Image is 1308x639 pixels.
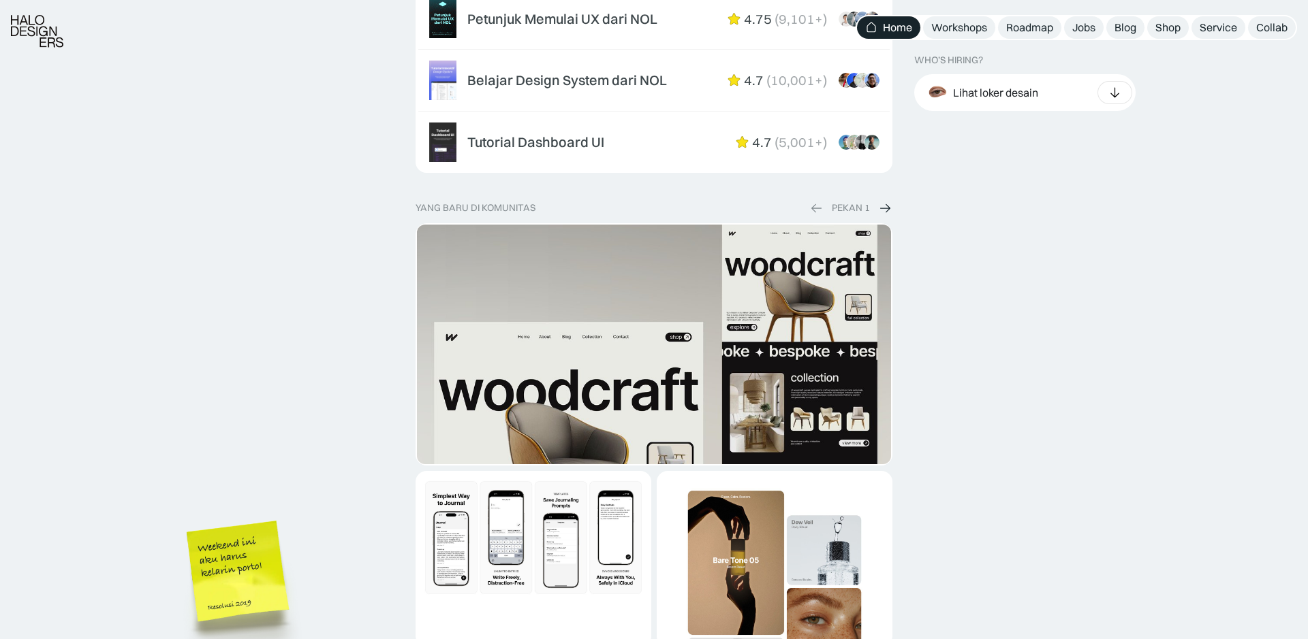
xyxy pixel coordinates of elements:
div: Blog [1115,20,1136,35]
div: ( [766,72,770,88]
div: Belajar Design System dari NOL [467,72,667,88]
a: Belajar Design System dari NOL4.7(10,001+) [418,52,890,108]
div: ( [775,134,779,150]
div: Home [883,20,912,35]
div: Workshops [931,20,987,35]
div: Shop [1155,20,1181,35]
div: Service [1200,20,1237,35]
div: 5,001+ [779,134,823,150]
div: 4.7 [752,134,772,150]
div: ) [823,11,827,27]
div: WHO’S HIRING? [914,54,983,66]
a: Roadmap [998,16,1061,39]
img: Dynamic Image [417,472,650,603]
div: 4.75 [744,11,772,27]
div: ( [775,11,779,27]
div: Tutorial Dashboard UI [467,134,604,150]
a: Jobs [1064,16,1104,39]
div: PEKAN 1 [832,202,870,214]
a: Dynamic Image [416,223,892,465]
a: Home [857,16,920,39]
div: Petunjuk Memulai UX dari NOL [467,11,657,27]
a: Shop [1147,16,1189,39]
div: ) [823,134,827,150]
div: 4.7 [744,72,764,88]
a: Service [1192,16,1245,39]
div: Roadmap [1006,20,1053,35]
a: Collab [1248,16,1296,39]
div: 9,101+ [779,11,823,27]
div: Jobs [1072,20,1095,35]
a: Tutorial Dashboard UI4.7(5,001+) [418,114,890,170]
a: Workshops [923,16,995,39]
a: Blog [1106,16,1144,39]
div: Collab [1256,20,1288,35]
div: 10,001+ [770,72,823,88]
div: Lihat loker desain [953,85,1038,99]
div: yang baru di komunitas [416,202,535,214]
div: ) [823,72,827,88]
